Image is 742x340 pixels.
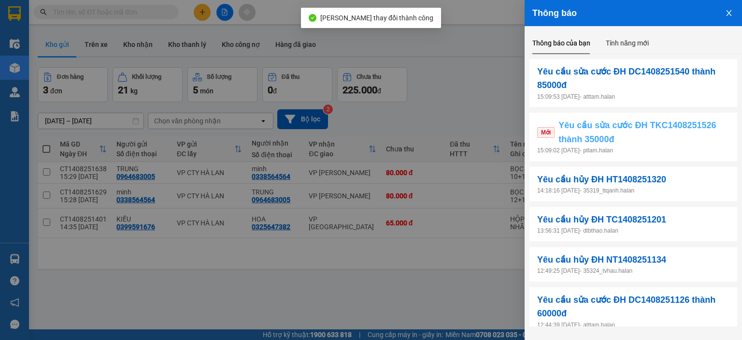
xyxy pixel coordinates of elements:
[537,127,555,138] span: Mới
[537,173,666,186] span: Yêu cầu hủy ĐH HT1408251320
[309,14,316,22] span: check-circle
[537,213,666,226] span: Yêu cầu hủy ĐH TC1408251201
[537,321,729,330] p: 12:44:39 [DATE] - atttam.halan
[532,8,734,18] div: Thông báo
[532,38,590,48] div: Thông báo của bạn
[606,38,649,48] div: Tính năng mới
[537,253,666,266] span: Yêu cầu hủy ĐH NT1408251134
[537,226,729,236] p: 13:56:31 [DATE] - dtbthao.halan
[320,14,433,22] span: [PERSON_NAME] thay đổi thành công
[725,9,733,17] span: close
[537,266,729,276] p: 12:49:25 [DATE] - 35324_tvhau.halan
[537,92,729,102] p: 15:09:53 [DATE] - atttam.halan
[537,65,729,92] span: Yêu cầu sửa cước ĐH DC1408251540 thành 85000đ
[558,118,729,146] span: Yêu cầu sửa cước ĐH TKC1408251526 thành 35000đ
[537,186,729,195] p: 14:18:16 [DATE] - 35319_ttqanh.halan
[537,146,729,155] p: 15:09:02 [DATE] - ptlam.halan
[537,293,729,321] span: Yêu cầu sửa cước ĐH DC1408251126 thành 60000đ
